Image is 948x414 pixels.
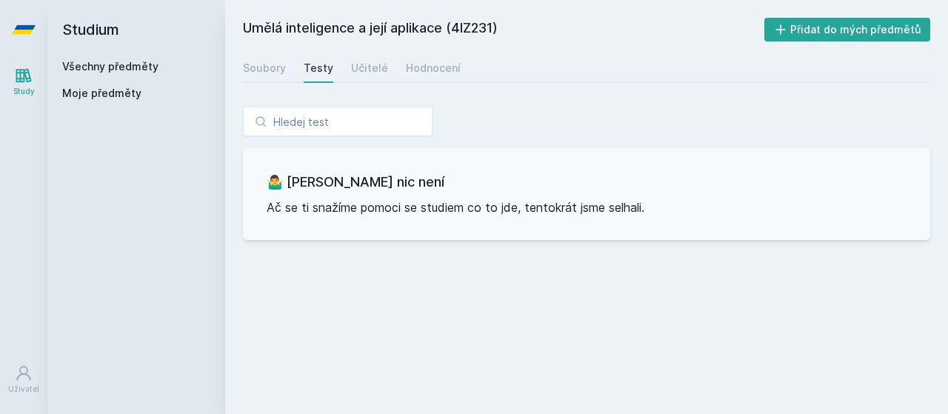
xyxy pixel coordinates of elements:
div: Hodnocení [406,61,461,76]
span: Moje předměty [62,86,141,101]
div: Soubory [243,61,286,76]
a: Uživatel [3,357,44,402]
h2: Umělá inteligence a její aplikace (4IZ231) [243,18,764,41]
div: Učitelé [351,61,388,76]
div: Uživatel [8,384,39,395]
div: Study [13,86,35,97]
input: Hledej test [243,107,433,136]
button: Přidat do mých předmětů [764,18,931,41]
p: Ač se ti snažíme pomoci se studiem co to jde, tentokrát jsme selhali. [267,198,907,216]
a: Všechny předměty [62,60,158,73]
h3: 🤷‍♂️ [PERSON_NAME] nic není [267,172,907,193]
a: Hodnocení [406,53,461,83]
a: Soubory [243,53,286,83]
a: Testy [304,53,333,83]
a: Učitelé [351,53,388,83]
div: Testy [304,61,333,76]
a: Study [3,59,44,104]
